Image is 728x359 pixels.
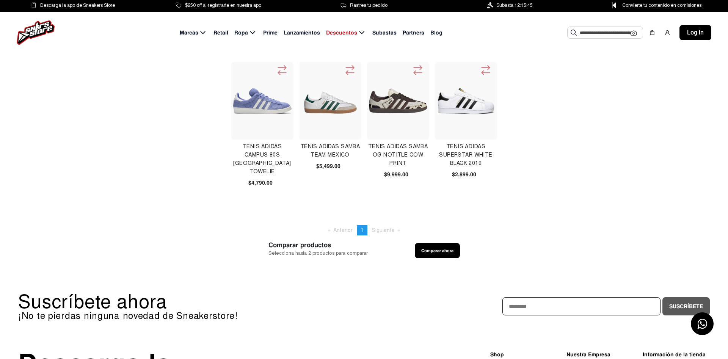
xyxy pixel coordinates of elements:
span: $2,899.00 [452,171,476,179]
img: Buscar [571,30,577,36]
img: Cámara [631,30,637,36]
ul: Pagination [324,225,405,235]
span: Siguiente [372,227,395,234]
span: $9,999.00 [384,171,408,179]
span: Partners [403,29,424,37]
img: TENIS ADIDAS SAMBA TEAM MEXICO [301,72,359,130]
li: Nuestra Empresa [566,351,634,359]
span: Descarga la app de Sneakers Store [40,1,115,9]
span: Blog [430,29,442,37]
img: user [664,30,670,36]
span: Subastas [372,29,397,37]
img: TENIS ADIDAS SAMBA OG NOTITLE COW PRINT [369,72,427,130]
span: Marcas [180,29,198,37]
li: Shop [490,351,557,359]
img: shopping [649,30,655,36]
img: Tenis Adidas Superstar White Black 2019 [437,87,495,114]
span: Subasta 12:15:45 [496,1,533,9]
span: Comparar productos [268,240,368,250]
span: Lanzamientos [284,29,320,37]
img: logo [17,20,55,45]
span: 1 [361,227,364,234]
h4: TENIS ADIDAS SAMBA TEAM MEXICO [299,143,361,159]
h4: Tenis Adidas Campus 80s [GEOGRAPHIC_DATA] Towelie [231,143,293,176]
p: ¡No te pierdas ninguna novedad de Sneakerstore! [18,311,364,320]
span: $5,499.00 [316,162,340,170]
span: Anterior [333,227,353,234]
span: Rastrea tu pedido [350,1,388,9]
span: $4,790.00 [248,179,273,187]
span: $250 off al registrarte en nuestra app [185,1,261,9]
h4: Tenis Adidas Superstar White Black 2019 [435,143,497,168]
span: Selecciona hasta 2 productos para comparar [268,250,368,257]
span: Ropa [234,29,248,37]
span: Prime [263,29,278,37]
h4: TENIS ADIDAS SAMBA OG NOTITLE COW PRINT [367,143,429,168]
button: Comparar ahora [415,243,460,258]
span: Descuentos [326,29,357,37]
span: Log in [687,28,704,37]
button: Suscríbete [662,297,710,315]
img: Tenis Adidas Campus 80s South Park Towelie [233,88,292,114]
span: Retail [213,29,228,37]
p: Suscríbete ahora [18,292,364,311]
img: Control Point Icon [609,2,619,8]
span: Convierte tu contenido en comisiones [622,1,701,9]
li: Información de la tienda [643,351,710,359]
